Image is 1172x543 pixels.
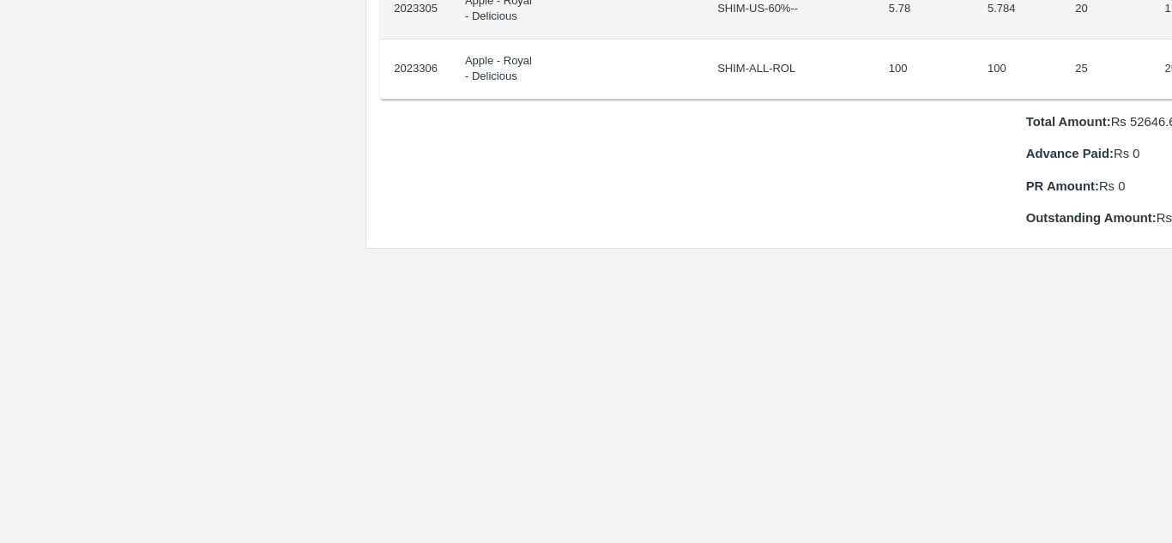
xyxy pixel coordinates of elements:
td: SHIM-ALL-ROL [704,39,875,100]
td: 2023306 [380,39,451,100]
b: PR Amount: [1026,179,1099,193]
b: Outstanding Amount: [1026,211,1157,225]
td: Apple - Royal - Delicious [451,39,547,100]
td: 100 [875,39,974,100]
b: Total Amount: [1026,115,1111,129]
b: Advance Paid: [1026,147,1114,160]
td: 100 [974,39,1061,100]
td: 25 [1061,39,1151,100]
